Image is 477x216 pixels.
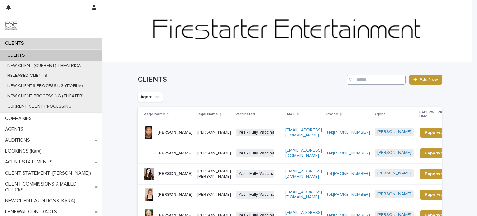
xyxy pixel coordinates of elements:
[157,151,192,156] p: [PERSON_NAME]
[236,149,284,157] span: Yes - Fully Vaccinated
[377,129,411,135] a: [PERSON_NAME]
[138,122,462,143] tr: [PERSON_NAME][PERSON_NAME]Yes - Fully Vaccinated[EMAIL_ADDRESS][DOMAIN_NAME]tel:[PHONE_NUMBER][PE...
[285,190,322,200] a: [EMAIL_ADDRESS][DOMAIN_NAME]
[2,181,95,193] p: CLIENT COMMISSIONS & MAILED CHECKS
[425,172,447,176] span: Paperwork
[327,172,370,176] a: tel:[PHONE_NUMBER]
[138,75,344,84] h1: CLIENTS
[409,75,442,85] a: Add New
[285,111,295,118] p: EMAIL
[419,109,448,120] p: PAPERWORK LINK
[2,116,37,122] p: COMPANIES
[420,190,452,200] a: Paperwork
[2,83,88,89] p: NEW CLIENTS PROCESSING (TV/FILM)
[285,169,322,179] a: [EMAIL_ADDRESS][DOMAIN_NAME]
[420,148,452,158] a: Paperwork
[138,92,163,102] button: Agent
[143,111,165,118] p: Stage Name
[425,131,447,135] span: Paperwork
[197,111,218,118] p: Legal Name
[197,151,231,156] p: [PERSON_NAME]
[157,192,192,197] p: [PERSON_NAME]
[285,148,322,158] a: [EMAIL_ADDRESS][DOMAIN_NAME]
[2,170,96,176] p: CLIENT STATEMENT ([PERSON_NAME])
[157,171,192,177] p: [PERSON_NAME]
[377,191,411,197] a: [PERSON_NAME]
[420,128,452,138] a: Paperwork
[377,171,411,176] a: [PERSON_NAME]
[377,150,411,155] a: [PERSON_NAME]
[138,184,462,205] tr: [PERSON_NAME][PERSON_NAME]Yes - Fully Vaccinated[EMAIL_ADDRESS][DOMAIN_NAME]tel:[PHONE_NUMBER][PE...
[5,20,17,33] img: 9JgRvJ3ETPGCJDhvPVA5
[2,137,35,143] p: AUDITIONS
[425,192,447,197] span: Paperwork
[327,192,370,197] a: tel:[PHONE_NUMBER]
[420,169,452,179] a: Paperwork
[327,151,370,155] a: tel:[PHONE_NUMBER]
[2,209,62,215] p: RENEWAL CONTRACTS
[420,77,438,82] span: Add New
[425,151,447,155] span: Paperwork
[236,170,284,178] span: Yes - Fully Vaccinated
[235,111,255,118] p: Vaccinated
[138,163,462,184] tr: [PERSON_NAME][PERSON_NAME] [PERSON_NAME]Yes - Fully Vaccinated[EMAIL_ADDRESS][DOMAIN_NAME]tel:[PH...
[157,130,192,135] p: [PERSON_NAME]
[327,130,370,135] a: tel:[PHONE_NUMBER]
[2,40,29,46] p: CLIENTS
[2,126,29,132] p: AGENTS
[2,63,88,68] p: NEW CLIENT (CURRENT) THEATRICAL
[197,130,231,135] p: [PERSON_NAME]
[236,129,284,136] span: Yes - Fully Vaccinated
[326,111,338,118] p: Phone
[374,111,385,118] p: Agent
[197,192,231,197] p: [PERSON_NAME]
[2,148,47,154] p: BOOKINGS (Kara)
[285,128,322,137] a: [EMAIL_ADDRESS][DOMAIN_NAME]
[2,73,52,78] p: RELEASED CLIENTS
[236,191,284,199] span: Yes - Fully Vaccinated
[2,198,80,204] p: NEW CLIENT AUDITIONS (KARA)
[2,94,89,99] p: NEW CLIENT PROCESSING (THEATER)
[2,159,57,165] p: AGENT STATEMENTS
[2,104,76,109] p: CURRENT CLIENT PROCESSING
[2,53,30,58] p: CLIENTS
[347,75,406,85] input: Search
[138,143,462,164] tr: [PERSON_NAME][PERSON_NAME]Yes - Fully Vaccinated[EMAIL_ADDRESS][DOMAIN_NAME]tel:[PHONE_NUMBER][PE...
[197,169,231,179] p: [PERSON_NAME] [PERSON_NAME]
